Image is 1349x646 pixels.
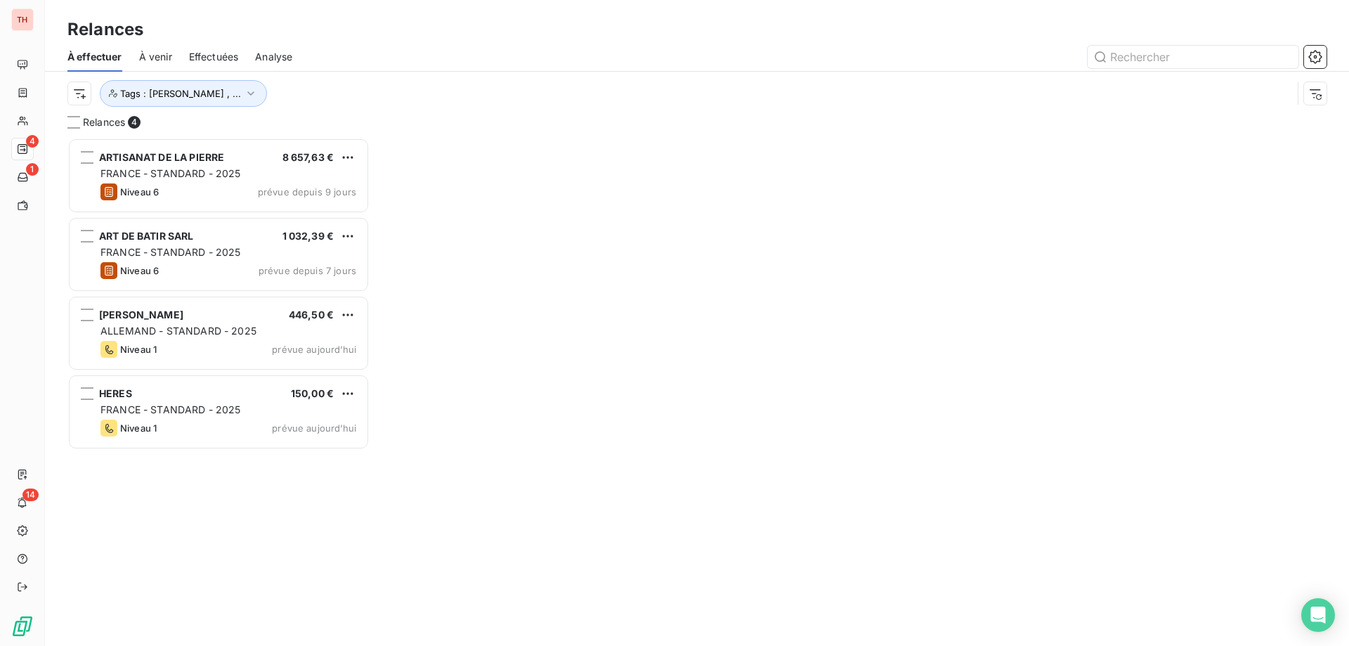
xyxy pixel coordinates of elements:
span: Niveau 1 [120,422,157,434]
span: ALLEMAND - STANDARD - 2025 [100,325,256,337]
button: Tags : [PERSON_NAME] , ... [100,80,267,107]
h3: Relances [67,17,143,42]
span: FRANCE - STANDARD - 2025 [100,403,241,415]
span: 8 657,63 € [282,151,334,163]
span: 14 [22,489,39,501]
span: FRANCE - STANDARD - 2025 [100,167,241,179]
input: Rechercher [1088,46,1298,68]
span: ART DE BATIR SARL [99,230,194,242]
span: Effectuées [189,50,239,64]
span: À effectuer [67,50,122,64]
span: prévue depuis 7 jours [259,265,356,276]
span: prévue aujourd’hui [272,422,356,434]
span: [PERSON_NAME] [99,309,183,321]
span: 1 032,39 € [282,230,334,242]
img: Logo LeanPay [11,615,34,638]
div: Open Intercom Messenger [1301,598,1335,632]
span: FRANCE - STANDARD - 2025 [100,246,241,258]
span: Niveau 6 [120,265,159,276]
span: Tags : [PERSON_NAME] , ... [120,88,241,99]
span: Relances [83,115,125,129]
span: HERES [99,387,132,399]
div: grid [67,138,370,646]
span: 4 [26,135,39,148]
span: 150,00 € [291,387,334,399]
span: prévue depuis 9 jours [258,186,356,198]
span: 4 [128,116,141,129]
span: prévue aujourd’hui [272,344,356,355]
span: Niveau 6 [120,186,159,198]
span: 446,50 € [289,309,334,321]
span: 1 [26,163,39,176]
span: ARTISANAT DE LA PIERRE [99,151,224,163]
span: À venir [139,50,172,64]
span: Niveau 1 [120,344,157,355]
div: TH [11,8,34,31]
span: Analyse [255,50,292,64]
